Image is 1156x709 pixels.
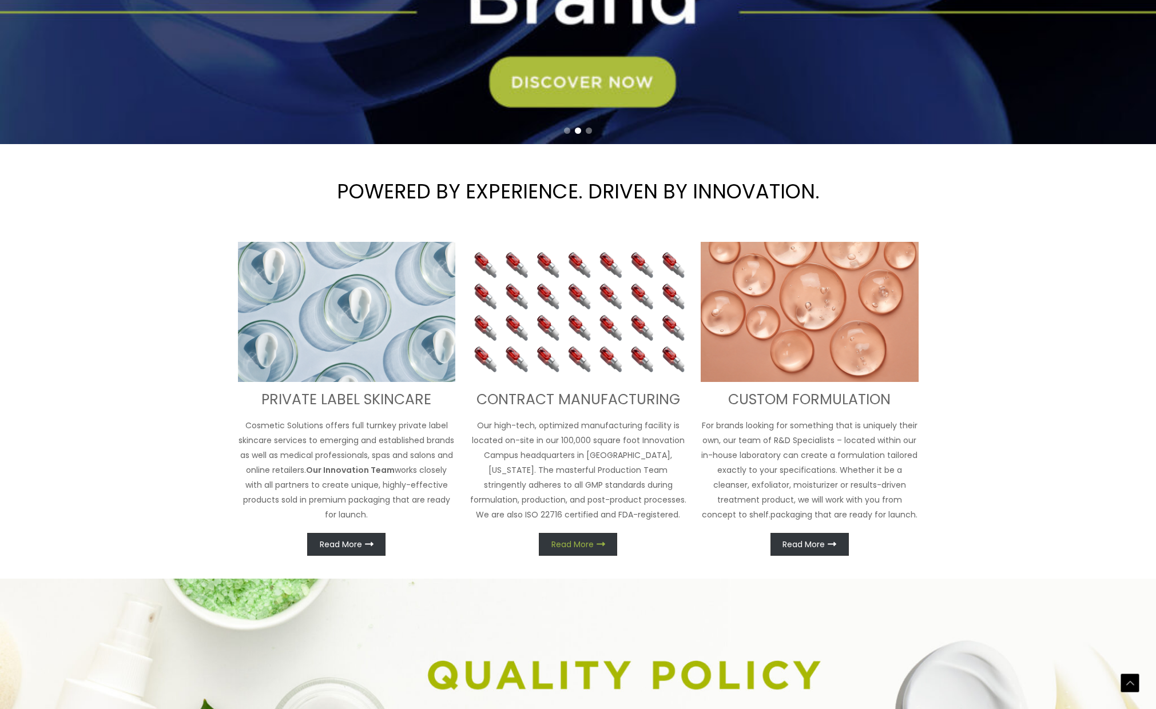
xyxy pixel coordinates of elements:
[564,128,570,134] span: Go to slide 1
[320,540,362,548] span: Read More
[701,391,919,409] h3: CUSTOM FORMULATION
[469,418,687,522] p: Our high-tech, optimized manufacturing facility is located on-site in our 100,000 square foot Inn...
[238,242,456,383] img: turnkey private label skincare
[469,242,687,383] img: Contract Manufacturing
[551,540,594,548] span: Read More
[770,533,849,556] a: Read More
[238,418,456,522] p: Cosmetic Solutions offers full turnkey private label skincare services to emerging and establishe...
[575,128,581,134] span: Go to slide 2
[539,533,617,556] a: Read More
[782,540,825,548] span: Read More
[306,464,395,476] strong: Our Innovation Team
[586,128,592,134] span: Go to slide 3
[469,391,687,409] h3: CONTRACT MANUFACTURING
[238,391,456,409] h3: PRIVATE LABEL SKINCARE
[701,418,919,522] p: For brands looking for something that is uniquely their own, our team of R&D Specialists – locate...
[307,533,386,556] a: Read More
[701,242,919,383] img: Custom Formulation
